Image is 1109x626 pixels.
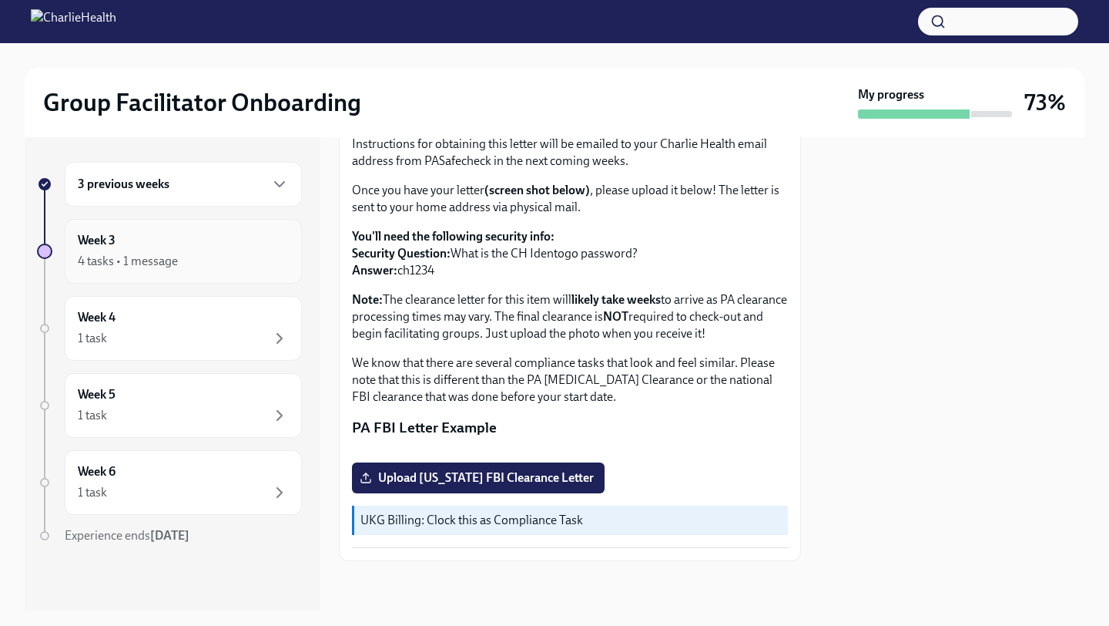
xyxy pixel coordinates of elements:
strong: My progress [858,86,924,103]
strong: Note: [352,292,383,307]
p: What is the CH Identogo password? ch1234 [352,228,788,279]
p: We know that there are several compliance tasks that look and feel similar. Please note that this... [352,355,788,406]
p: The clearance letter for this item will to arrive as PA clearance processing times may vary. The ... [352,291,788,342]
h6: Week 5 [78,386,116,403]
h6: Week 4 [78,309,116,326]
div: 4 tasks • 1 message [78,253,178,270]
h6: Week 6 [78,463,116,480]
p: UKG Billing: Clock this as Compliance Task [360,512,782,529]
h6: Week 3 [78,232,116,249]
span: Upload [US_STATE] FBI Clearance Letter [363,470,594,486]
div: 3 previous weeks [65,162,302,207]
div: 1 task [78,330,107,347]
p: PA FBI Letter Example [352,418,788,438]
strong: Security Question: [352,246,451,261]
label: Upload [US_STATE] FBI Clearance Letter [352,463,605,493]
h3: 73% [1024,89,1066,116]
a: Week 34 tasks • 1 message [37,219,302,284]
strong: You'll need the following security info: [352,229,554,244]
p: Instructions for obtaining this letter will be emailed to your Charlie Health email address from ... [352,136,788,170]
a: Week 51 task [37,373,302,438]
h2: Group Facilitator Onboarding [43,87,361,118]
strong: [DATE] [150,528,189,543]
p: Once you have your letter , please upload it below! The letter is sent to your home address via p... [352,182,788,216]
strong: Answer: [352,263,397,278]
span: Experience ends [65,528,189,543]
strong: (screen shot below) [484,183,590,197]
strong: NOT [603,309,628,324]
img: CharlieHealth [31,9,116,34]
div: 1 task [78,407,107,424]
div: 1 task [78,484,107,501]
h6: 3 previous weeks [78,176,169,193]
strong: likely take weeks [571,292,661,307]
a: Week 61 task [37,450,302,515]
a: Week 41 task [37,296,302,361]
